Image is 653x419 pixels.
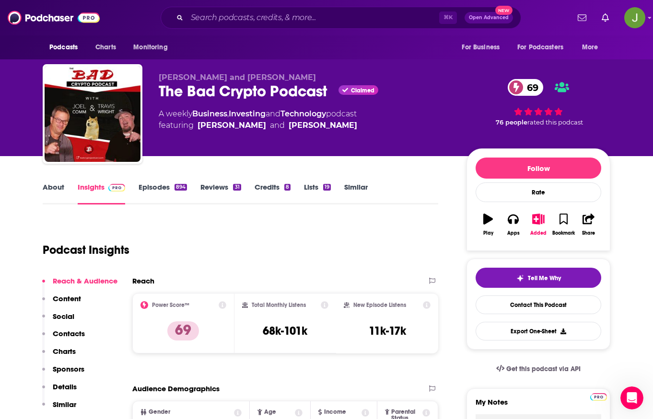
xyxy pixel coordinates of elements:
h1: Podcast Insights [43,243,129,257]
a: Charts [89,38,122,57]
input: Search podcasts, credits, & more... [187,10,439,25]
div: 69 76 peoplerated this podcast [466,73,610,132]
h2: Total Monthly Listens [252,302,306,308]
img: Podchaser - Follow, Share and Rate Podcasts [8,9,100,27]
button: Added [526,207,551,242]
span: More [582,41,598,54]
span: ⌘ K [439,11,457,24]
a: Travis Wright [198,120,266,131]
button: Share [576,207,601,242]
p: Charts [53,347,76,356]
span: 76 people [496,119,527,126]
a: Lists19 [304,182,331,204]
span: For Business [462,41,500,54]
button: Details [42,382,77,400]
button: open menu [455,38,512,57]
a: Get this podcast via API [489,357,588,381]
div: Share [582,230,595,236]
a: 69 [508,79,543,96]
a: InsightsPodchaser Pro [78,182,125,204]
button: Play [476,207,501,242]
span: Income [324,409,346,415]
div: 8 [284,184,291,191]
span: For Podcasters [517,41,563,54]
div: Apps [507,230,520,236]
div: 19 [323,184,331,191]
div: 894 [175,184,187,191]
span: Gender [149,409,170,415]
span: Get this podcast via API [506,365,581,373]
span: Claimed [351,88,374,93]
button: Follow [476,158,601,179]
button: Charts [42,347,76,364]
button: Sponsors [42,364,84,382]
button: Reach & Audience [42,276,117,294]
button: open menu [43,38,90,57]
h3: 68k-101k [263,324,307,338]
button: Export One-Sheet [476,322,601,340]
p: Sponsors [53,364,84,374]
a: Technology [280,109,326,118]
span: New [495,6,513,15]
a: Joel Comm [289,120,357,131]
span: [PERSON_NAME] and [PERSON_NAME] [159,73,316,82]
span: Logged in as jon47193 [624,7,645,28]
div: Rate [476,182,601,202]
span: Monitoring [133,41,167,54]
button: Social [42,312,74,329]
a: Business [192,109,227,118]
div: Bookmark [552,230,575,236]
img: Podchaser Pro [108,184,125,192]
div: Search podcasts, credits, & more... [161,7,521,29]
button: Bookmark [551,207,576,242]
p: Content [53,294,81,303]
button: tell me why sparkleTell Me Why [476,268,601,288]
span: 69 [517,79,543,96]
a: Investing [229,109,266,118]
a: Show notifications dropdown [574,10,590,26]
span: and [270,120,285,131]
h2: Reach [132,276,154,285]
img: Podchaser Pro [590,393,607,401]
a: Contact This Podcast [476,295,601,314]
a: Show notifications dropdown [598,10,613,26]
button: Open AdvancedNew [465,12,513,23]
span: rated this podcast [527,119,583,126]
p: Reach & Audience [53,276,117,285]
button: Contacts [42,329,85,347]
h2: Audience Demographics [132,384,220,393]
span: , [227,109,229,118]
p: Similar [53,400,76,409]
p: Social [53,312,74,321]
a: Reviews31 [200,182,241,204]
button: Content [42,294,81,312]
span: Podcasts [49,41,78,54]
p: Contacts [53,329,85,338]
div: Added [530,230,547,236]
span: Charts [95,41,116,54]
img: tell me why sparkle [516,274,524,282]
a: About [43,182,64,204]
img: The Bad Crypto Podcast [45,66,140,162]
div: Play [483,230,493,236]
label: My Notes [476,397,601,414]
button: open menu [575,38,610,57]
span: Age [264,409,276,415]
img: User Profile [624,7,645,28]
a: Similar [344,182,368,204]
span: featuring [159,120,357,131]
button: open menu [511,38,577,57]
span: Tell Me Why [528,274,561,282]
iframe: Intercom live chat [620,386,643,409]
button: Apps [501,207,525,242]
button: Show profile menu [624,7,645,28]
p: Details [53,382,77,391]
span: Open Advanced [469,15,509,20]
a: Episodes894 [139,182,187,204]
h2: New Episode Listens [353,302,406,308]
h3: 11k-17k [369,324,406,338]
div: 31 [233,184,241,191]
button: open menu [127,38,180,57]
